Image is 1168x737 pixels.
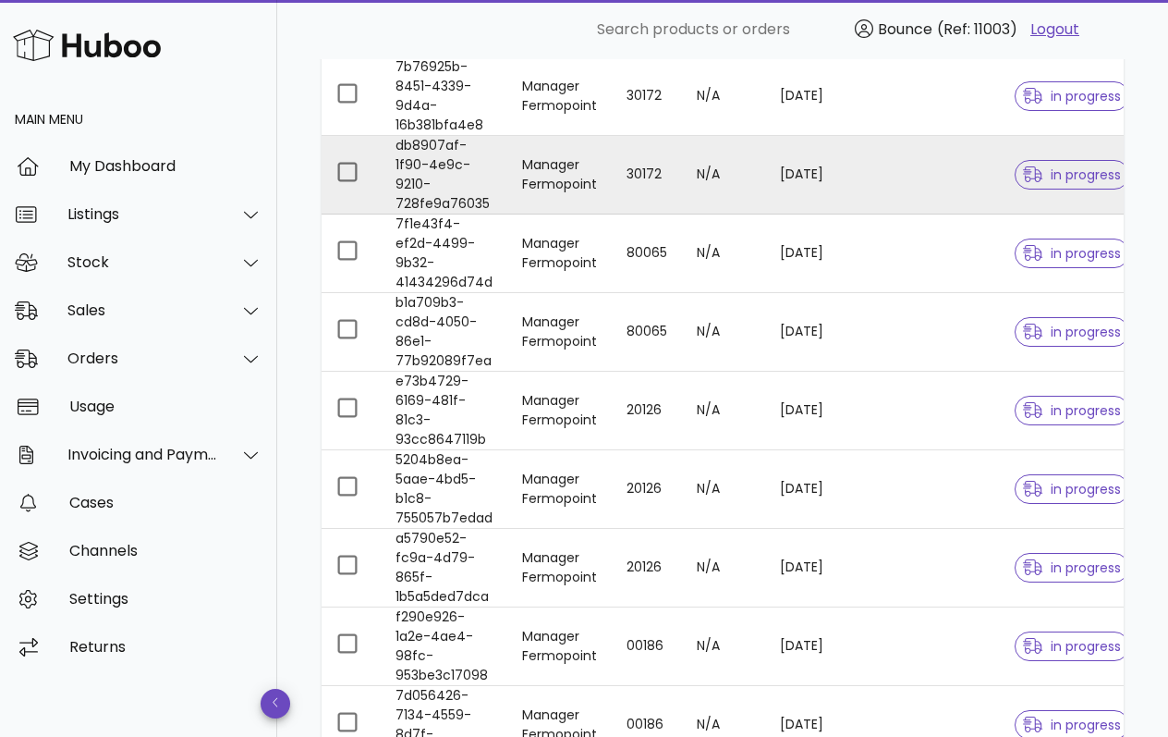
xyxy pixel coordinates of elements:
a: Logout [1030,18,1079,41]
td: N/A [682,215,765,293]
td: 5204b8ea-5aae-4bd5-b1c8-755057b7edad [381,450,507,529]
span: in progress [1023,326,1121,338]
div: My Dashboard [69,157,262,175]
span: in progress [1023,168,1121,181]
div: Returns [69,638,262,656]
span: in progress [1023,247,1121,260]
div: Stock [67,253,218,271]
td: Manager Fermopoint [507,293,612,372]
div: Listings [67,205,218,223]
td: N/A [682,293,765,372]
td: db8907af-1f90-4e9c-9210-728fe9a76035 [381,136,507,215]
td: [DATE] [765,608,838,686]
td: b1a709b3-cd8d-4050-86e1-77b92089f7ea [381,293,507,372]
span: in progress [1023,90,1121,103]
td: [DATE] [765,57,838,136]
td: [DATE] [765,529,838,608]
td: [DATE] [765,136,838,215]
td: [DATE] [765,293,838,372]
td: 20126 [612,372,682,450]
td: N/A [682,450,765,529]
span: in progress [1023,483,1121,496]
td: 30172 [612,136,682,215]
td: f290e926-1a2e-4ae4-98fc-953be3c17098 [381,608,507,686]
td: 00186 [612,608,682,686]
span: in progress [1023,719,1121,731]
td: Manager Fermopoint [507,215,612,293]
td: 20126 [612,529,682,608]
span: (Ref: 11003) [937,18,1017,40]
td: Manager Fermopoint [507,136,612,215]
div: Sales [67,301,218,319]
td: 20126 [612,450,682,529]
td: Manager Fermopoint [507,450,612,529]
td: 7f1e43f4-ef2d-4499-9b32-41434296d74d [381,215,507,293]
span: Bounce [878,18,932,40]
td: Manager Fermopoint [507,372,612,450]
td: N/A [682,372,765,450]
td: N/A [682,136,765,215]
td: N/A [682,57,765,136]
span: in progress [1023,404,1121,417]
span: in progress [1023,640,1121,653]
td: N/A [682,608,765,686]
td: [DATE] [765,450,838,529]
td: Manager Fermopoint [507,529,612,608]
div: Usage [69,398,262,415]
td: 30172 [612,57,682,136]
td: N/A [682,529,765,608]
td: e73b4729-6169-481f-81c3-93cc8647119b [381,372,507,450]
td: 80065 [612,293,682,372]
div: Channels [69,542,262,559]
td: [DATE] [765,372,838,450]
td: 7b76925b-8451-4339-9d4a-16b381bfa4e8 [381,57,507,136]
div: Settings [69,590,262,608]
td: a5790e52-fc9a-4d79-865f-1b5a5ded7dca [381,529,507,608]
span: in progress [1023,561,1121,574]
img: Huboo Logo [13,25,161,65]
div: Cases [69,494,262,511]
td: 80065 [612,215,682,293]
div: Invoicing and Payments [67,446,218,463]
td: Manager Fermopoint [507,57,612,136]
td: [DATE] [765,215,838,293]
td: Manager Fermopoint [507,608,612,686]
div: Orders [67,350,218,367]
